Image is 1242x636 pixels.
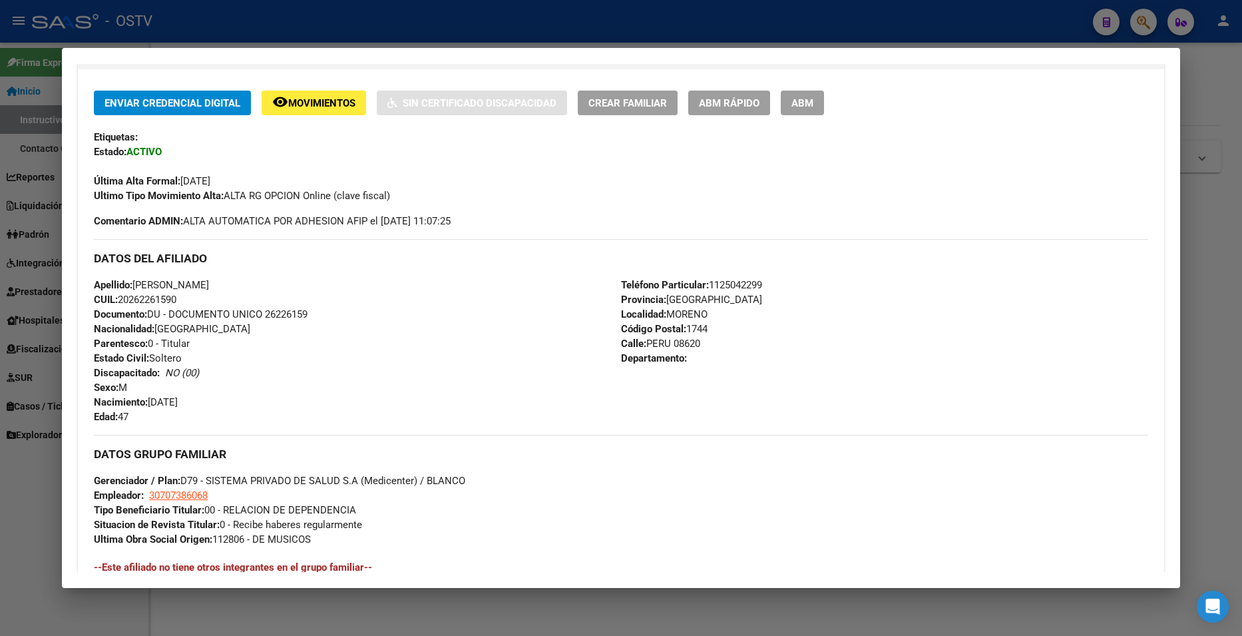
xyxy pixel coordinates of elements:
div: Datos de Empadronamiento [78,69,1163,621]
button: Crear Familiar [578,91,678,115]
strong: Departamento: [621,352,687,364]
strong: Localidad: [621,308,666,320]
h3: DATOS GRUPO FAMILIAR [94,447,1147,462]
strong: Teléfono Particular: [621,279,709,291]
button: Enviar Credencial Digital [94,91,251,115]
strong: Empleador: [94,489,144,501]
span: Crear Familiar [588,97,667,109]
strong: Gerenciador / Plan: [94,475,180,487]
span: ALTA RG OPCION Online (clave fiscal) [94,190,390,202]
span: ABM Rápido [699,97,759,109]
div: Open Intercom Messenger [1197,591,1229,623]
button: ABM [781,91,824,115]
span: Movimientos [288,97,355,109]
span: ALTA AUTOMATICA POR ADHESION AFIP el [DATE] 11:07:25 [94,214,451,228]
span: 0 - Recibe haberes regularmente [94,519,362,531]
span: ABM [791,97,813,109]
span: [DATE] [94,175,210,187]
strong: Sexo: [94,382,118,394]
strong: Ultima Obra Social Origen: [94,533,212,545]
strong: Nacimiento: [94,396,148,408]
span: M [94,382,127,394]
span: [DATE] [94,396,178,408]
button: Sin Certificado Discapacidad [377,91,567,115]
strong: CUIL: [94,294,118,306]
strong: Documento: [94,308,147,320]
strong: Etiquetas: [94,131,138,143]
strong: Comentario ADMIN: [94,215,183,227]
span: DU - DOCUMENTO UNICO 26226159 [94,308,308,320]
span: 1125042299 [621,279,762,291]
span: 20262261590 [94,294,176,306]
strong: Ultimo Tipo Movimiento Alta: [94,190,224,202]
strong: Provincia: [621,294,666,306]
span: [PERSON_NAME] [94,279,209,291]
strong: Apellido: [94,279,132,291]
i: NO (00) [165,367,199,379]
span: [GEOGRAPHIC_DATA] [94,323,250,335]
strong: Última Alta Formal: [94,175,180,187]
span: [GEOGRAPHIC_DATA] [621,294,762,306]
span: D79 - SISTEMA PRIVADO DE SALUD S.A (Medicenter) / BLANCO [94,475,465,487]
strong: Estado: [94,146,126,158]
button: Movimientos [262,91,366,115]
strong: Parentesco: [94,338,148,350]
span: 30707386068 [149,489,208,501]
span: Enviar Credencial Digital [104,97,240,109]
span: 0 - Titular [94,338,190,350]
strong: Calle: [621,338,646,350]
span: 00 - RELACION DE DEPENDENCIA [94,504,356,516]
strong: Tipo Beneficiario Titular: [94,504,204,516]
span: 1744 [621,323,708,335]
strong: Situacion de Revista Titular: [94,519,220,531]
span: PERU 08620 [621,338,700,350]
span: 112806 - DE MUSICOS [94,533,311,545]
strong: Edad: [94,411,118,423]
h3: DATOS DEL AFILIADO [94,251,1147,266]
span: 47 [94,411,128,423]
span: Soltero [94,352,182,364]
button: ABM Rápido [688,91,770,115]
span: MORENO [621,308,708,320]
strong: Estado Civil: [94,352,149,364]
strong: Discapacitado: [94,367,160,379]
mat-icon: remove_red_eye [272,94,288,110]
span: Sin Certificado Discapacidad [403,97,556,109]
h4: --Este afiliado no tiene otros integrantes en el grupo familiar-- [94,560,1147,575]
strong: ACTIVO [126,146,162,158]
strong: Código Postal: [621,323,686,335]
strong: Nacionalidad: [94,323,154,335]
